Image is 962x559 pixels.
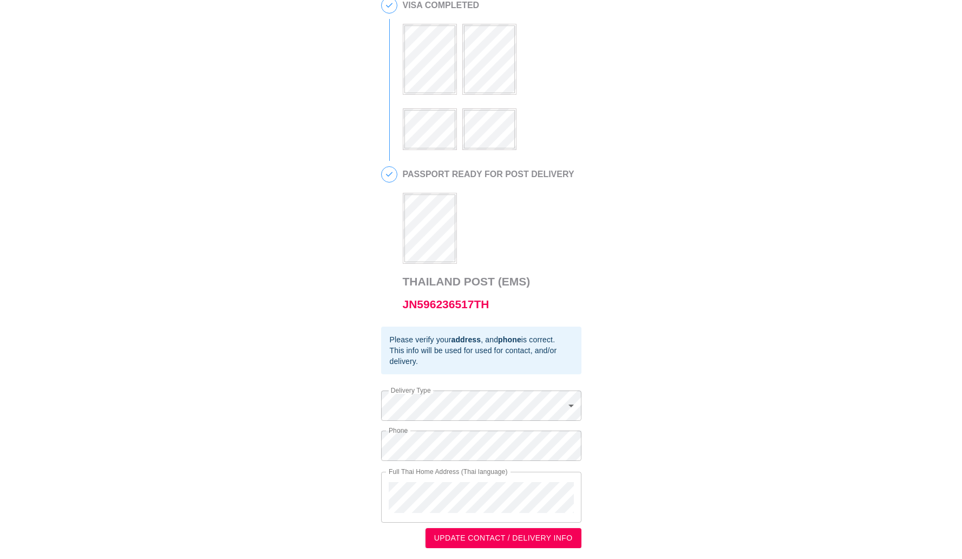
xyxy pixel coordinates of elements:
[403,170,574,179] h2: PASSPORT READY FOR POST DELIVERY
[403,270,574,316] h3: Thailand Post (EMS)
[498,335,521,344] b: phone
[403,298,489,310] a: JN596236517TH
[451,335,481,344] b: address
[434,531,573,545] span: UPDATE CONTACT / DELIVERY INFO
[390,334,573,345] div: Please verify your , and is correct.
[426,528,581,548] button: UPDATE CONTACT / DELIVERY INFO
[403,1,576,10] h2: VISA COMPLETED
[382,167,397,182] span: 5
[390,345,573,367] div: This info will be used for used for contact, and/or delivery.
